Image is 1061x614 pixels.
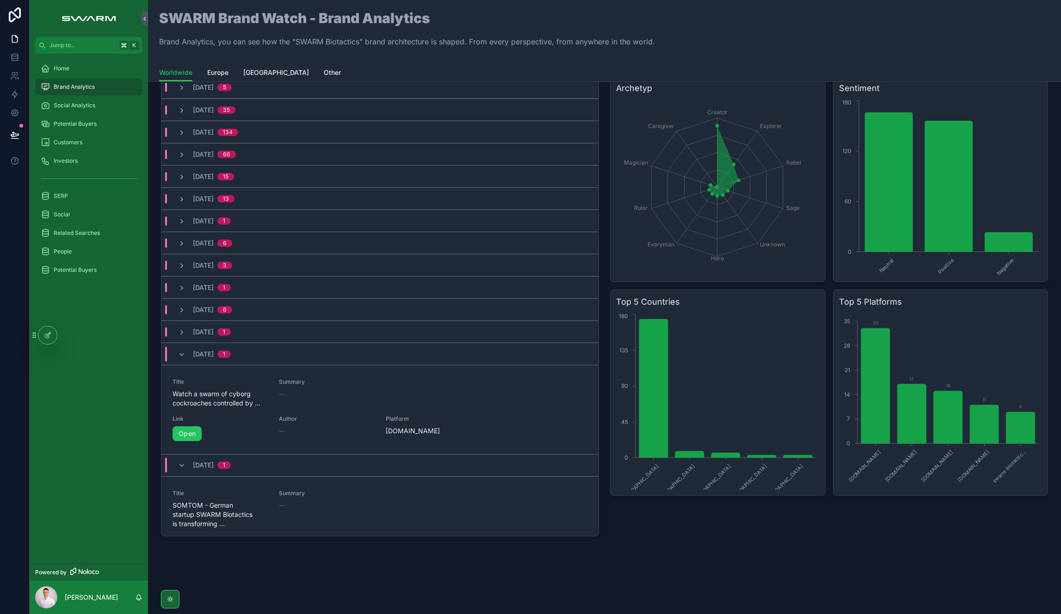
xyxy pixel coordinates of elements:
p: Brand Analytics, you can see how the "SWARM Biotactics" brand architecture is shaped. From every ... [159,36,655,47]
tspan: 135 [619,347,628,354]
h3: Top 5 Platforms [839,295,1042,308]
tspan: Caregiver [648,123,674,129]
a: TitleSOMTOM - German startup SWARM Biotactics is transforming ...Summary--LinkAuthorPlatform [161,476,598,575]
span: K [130,42,138,49]
text: Neutral [878,257,895,274]
span: [DATE] [193,150,214,159]
span: People [54,248,72,255]
span: Summary [279,490,587,497]
tspan: 0 [848,248,851,255]
div: 66 [223,151,230,158]
tspan: Sage [786,204,800,211]
text: [DOMAIN_NAME] [847,449,882,483]
text: 15 [945,383,950,388]
tspan: Hero [711,255,724,262]
span: [DOMAIN_NAME] [386,426,481,436]
div: 1 [223,350,225,358]
text: [GEOGRAPHIC_DATA] [654,463,696,505]
div: 1 [223,328,225,336]
h3: Top 5 Countries [616,295,820,308]
text: [DOMAIN_NAME] [920,449,954,483]
span: Other [324,68,341,77]
div: 1 [223,217,225,225]
h3: Sentiment [839,82,1042,95]
text: 11 [982,397,986,402]
text: [GEOGRAPHIC_DATA] [726,463,768,505]
span: Platform [386,415,481,423]
span: SOMTOM - German startup SWARM Biotactics is transforming ... [173,501,268,528]
a: People [35,243,142,260]
span: Summary [279,378,587,386]
span: Powered by [35,569,67,576]
a: [GEOGRAPHIC_DATA] [243,64,309,83]
div: chart [616,98,820,276]
a: Other [324,64,341,83]
span: Title [173,490,268,497]
span: -- [279,389,284,399]
a: Social [35,206,142,223]
span: Link [173,536,268,543]
a: Customers [35,134,142,151]
p: [PERSON_NAME] [65,593,118,602]
h3: Archetyp [616,82,820,95]
span: Potential Buyers [54,266,97,274]
span: [DATE] [193,216,214,226]
a: SERP [35,188,142,204]
tspan: 180 [619,313,628,319]
div: chart [839,98,1042,276]
tspan: 180 [842,99,851,106]
span: Europe [207,68,228,77]
text: 17 [909,376,914,381]
span: [DATE] [193,128,214,137]
span: [DATE] [193,261,214,270]
a: Social Analytics [35,97,142,114]
span: SERP [54,192,68,200]
div: chart [616,312,820,490]
text: [GEOGRAPHIC_DATA] [690,463,732,505]
text: [DOMAIN_NAME] [956,449,990,483]
a: TitleWatch a swarm of cyborg cockroaches controlled by ...Summary--LinkOpenAuthor--Platform[DOMAI... [161,365,598,454]
button: Jump to...K [35,37,142,54]
span: Title [173,378,268,386]
tspan: 7 [847,415,850,422]
tspan: Unknown [760,241,785,248]
a: Worldwide [159,64,192,82]
tspan: 35 [844,318,850,325]
span: Link [173,415,268,423]
span: [DATE] [193,105,214,115]
a: Brand Analytics [35,79,142,95]
tspan: 28 [844,342,850,349]
text: Positive [937,257,955,276]
span: Home [54,65,69,72]
a: Home [35,60,142,77]
div: 3 [223,262,227,269]
text: 33 [872,320,878,325]
tspan: Explorer [760,123,782,129]
tspan: 21 [845,367,850,374]
span: [DATE] [193,194,214,203]
text: swarm-biotactic... [991,449,1027,485]
span: -- [279,426,284,436]
div: 35 [223,106,230,114]
a: Europe [207,64,228,83]
span: Related Searches [54,229,100,237]
div: 6 [223,239,227,247]
a: Related Searches [35,225,142,241]
tspan: Ruler [634,204,648,211]
div: 13 [223,195,229,203]
div: 1 [223,461,225,469]
span: Platform [386,536,481,543]
span: Customers [54,139,82,146]
text: [GEOGRAPHIC_DATA] [618,463,660,505]
span: Brand Analytics [54,83,95,91]
span: -- [279,501,284,510]
div: 15 [223,173,228,180]
span: [DATE] [193,460,214,470]
div: chart [839,312,1042,490]
a: Powered by [30,564,148,581]
img: App logo [57,11,120,26]
tspan: 14 [844,391,850,398]
span: Social Analytics [54,102,95,109]
div: 134 [223,129,233,136]
h1: SWARM Brand Watch - Brand Analytics [159,11,655,25]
